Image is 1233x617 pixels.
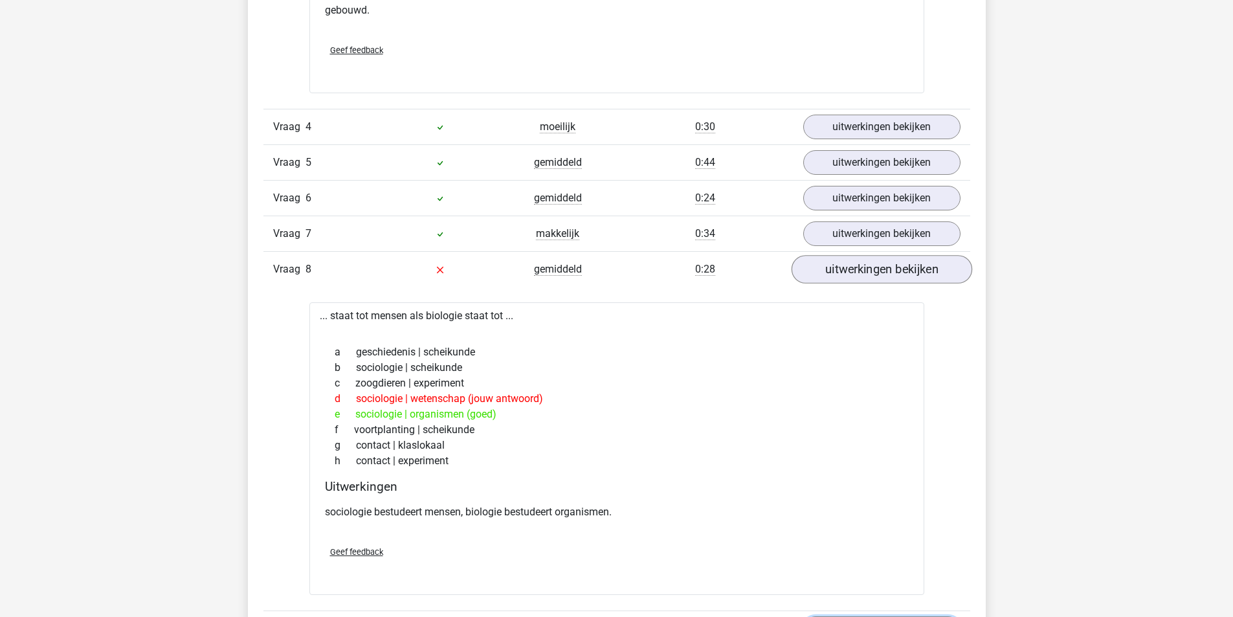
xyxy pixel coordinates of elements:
span: gemiddeld [534,156,582,169]
span: 0:28 [695,263,715,276]
span: Vraag [273,262,305,277]
span: c [335,376,355,391]
span: 8 [305,263,311,275]
span: makkelijk [536,227,579,240]
div: ... staat tot mensen als biologie staat tot ... [309,302,924,595]
div: contact | klaslokaal [325,438,909,453]
a: uitwerkingen bekijken [791,255,972,284]
div: geschiedenis | scheikunde [325,344,909,360]
span: 4 [305,120,311,133]
span: gemiddeld [534,263,582,276]
span: b [335,360,356,376]
span: 6 [305,192,311,204]
span: d [335,391,356,407]
span: h [335,453,356,469]
span: f [335,422,354,438]
a: uitwerkingen bekijken [803,115,961,139]
span: Vraag [273,226,305,241]
span: 0:24 [695,192,715,205]
span: Vraag [273,119,305,135]
span: Vraag [273,155,305,170]
a: uitwerkingen bekijken [803,186,961,210]
span: 0:30 [695,120,715,133]
span: Geef feedback [330,547,383,557]
div: sociologie | wetenschap (jouw antwoord) [325,391,909,407]
div: sociologie | scheikunde [325,360,909,376]
span: e [335,407,355,422]
p: sociologie bestudeert mensen, biologie bestudeert organismen. [325,504,909,520]
span: g [335,438,356,453]
span: 5 [305,156,311,168]
span: 0:44 [695,156,715,169]
span: Geef feedback [330,45,383,55]
span: moeilijk [540,120,575,133]
div: zoogdieren | experiment [325,376,909,391]
span: a [335,344,356,360]
div: sociologie | organismen (goed) [325,407,909,422]
span: gemiddeld [534,192,582,205]
div: contact | experiment [325,453,909,469]
a: uitwerkingen bekijken [803,221,961,246]
a: uitwerkingen bekijken [803,150,961,175]
span: 0:34 [695,227,715,240]
span: 7 [305,227,311,240]
div: voortplanting | scheikunde [325,422,909,438]
h4: Uitwerkingen [325,479,909,494]
span: Vraag [273,190,305,206]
